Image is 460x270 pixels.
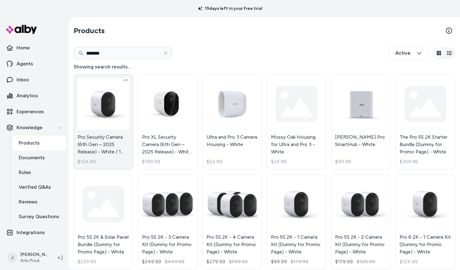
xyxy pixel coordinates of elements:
a: Mossy Oak Housing for Ultra and Pro 3 - White$29.99 [267,74,326,169]
a: Pro 5S 2K - 2 Camera Kit (Dummy for Promo Page) - WhitePro 5S 2K - 2 Camera Kit (Dummy for Promo ... [331,174,391,269]
span: J [7,253,17,263]
img: alby Logo [6,25,37,34]
h4: Showing search results... [74,63,455,71]
a: Pro 5S 2K & Solar Panel Bundle (Dummy for Promo Page) - White$239.99 [74,174,133,269]
button: Knowledge [2,120,66,135]
h2: Products [74,26,105,36]
p: Analytics [17,92,38,99]
a: Pro 5S 2K - 4 Camera Kit (Dummy for Promo Page) - WhitePro 5S 2K - 4 Camera Kit (Dummy for Promo ... [203,174,262,269]
a: Agents [2,56,66,71]
a: Arlo Pro SmartHub - White[PERSON_NAME] Pro SmartHub - White$99.99 [331,74,391,169]
a: Integrations [2,225,66,240]
p: Inbox [17,76,29,83]
a: Products [13,136,66,150]
p: Reviews [19,198,37,206]
p: Integrations [17,229,45,236]
a: Survey Questions [13,209,66,224]
a: Ultra and Pro 3 Camera Housing - WhiteUltra and Pro 3 Camera Housing - White$24.99 [203,74,262,169]
a: Analytics [2,88,66,103]
a: Verified Q&As [13,180,66,195]
a: Reviews [13,195,66,209]
a: Inbox [2,72,66,87]
p: Experiences [17,108,44,115]
span: Arlo Prod [20,258,48,264]
p: Verified Q&As [19,183,51,191]
p: Documents [19,154,45,161]
a: Home [2,40,66,55]
a: Pro Security Camera (6th Gen – 2025 Release) - White / 1 CameraPro Security Camera (6th Gen – 202... [74,74,133,169]
a: Pro XL Security Camera (6th Gen – 2025 Release) - White / 1 CameraPro XL Security Camera (6th Gen... [138,74,198,169]
p: Agents [17,60,33,67]
p: 19 days left in your free trial [194,6,266,12]
p: Knowledge [17,124,42,131]
a: Rules [13,165,66,180]
p: Rules [19,169,31,176]
p: Home [17,44,30,52]
a: Pro 5S 2K - 3 Camera Kit (Dummy for Promo Page) - WhitePro 5S 2K - 3 Camera Kit (Dummy for Promo ... [138,174,198,269]
p: Survey Questions [19,213,59,220]
a: Pro 5S 2K - 1 Camera Kit (Dummy for Promo Page) - WhitePro 5S 2K - 1 Camera Kit (Dummy for Promo ... [267,174,326,269]
a: Pro 6 2K - 1 Camera Kit (Dummy for Promo Page) - WhitePro 6 2K - 1 Camera Kit (Dummy for Promo Pa... [396,174,455,269]
button: J[PERSON_NAME]Arlo Prod [4,248,53,268]
a: Experiences [2,104,66,119]
p: Products [19,139,40,147]
button: Active [389,47,428,60]
p: [PERSON_NAME] [20,252,48,258]
a: Documents [13,150,66,165]
a: The Pro 5S 2K Starter Bundle (Dummy for Promo Page) - White$309.98 [396,74,455,169]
